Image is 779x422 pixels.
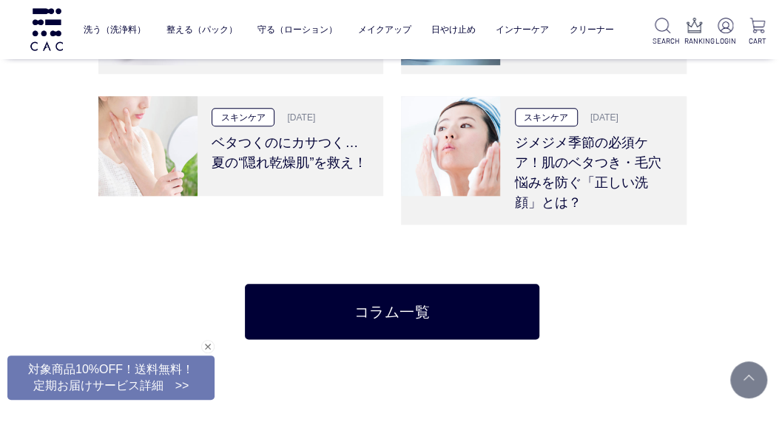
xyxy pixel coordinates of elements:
a: メイクアップ [357,14,411,45]
a: 整える（パック） [166,14,237,45]
p: スキンケア [212,108,274,126]
a: クリーナー [569,14,613,45]
a: LOGIN [715,18,735,47]
p: LOGIN [715,35,735,47]
h3: ベタつくのにカサつく…夏の“隠れ乾燥肌”を救え！ [212,126,368,173]
p: RANKING [684,35,704,47]
img: logo [28,8,65,50]
a: インナーケア [496,14,549,45]
a: 日やけ止め [431,14,476,45]
img: ベタつくのにカサつく…夏の“隠れ乾燥肌”を救え！ [98,96,198,196]
a: 洗う（洗浄料） [84,14,146,45]
a: ジメジメ季節の必須ケア！肌のベタつき・毛穴悩みを防ぐ「正しい洗顔」とは？ スキンケア [DATE] ジメジメ季節の必須ケア！肌のベタつき・毛穴悩みを防ぐ「正しい洗顔」とは？ [401,96,687,225]
a: ベタつくのにカサつく…夏の“隠れ乾燥肌”を救え！ スキンケア [DATE] ベタつくのにカサつく…夏の“隠れ乾燥肌”を救え！ [98,96,384,196]
img: ジメジメ季節の必須ケア！肌のベタつき・毛穴悩みを防ぐ「正しい洗顔」とは？ [401,96,501,196]
a: コラム一覧 [245,284,539,339]
p: [DATE] [581,111,618,124]
a: RANKING [684,18,704,47]
a: CART [747,18,767,47]
p: SEARCH [652,35,672,47]
h3: ジメジメ季節の必須ケア！肌のベタつき・毛穴悩みを防ぐ「正しい洗顔」とは？ [515,126,672,213]
p: CART [747,35,767,47]
p: [DATE] [278,111,315,124]
a: 守る（ローション） [257,14,337,45]
p: スキンケア [515,108,578,126]
a: SEARCH [652,18,672,47]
